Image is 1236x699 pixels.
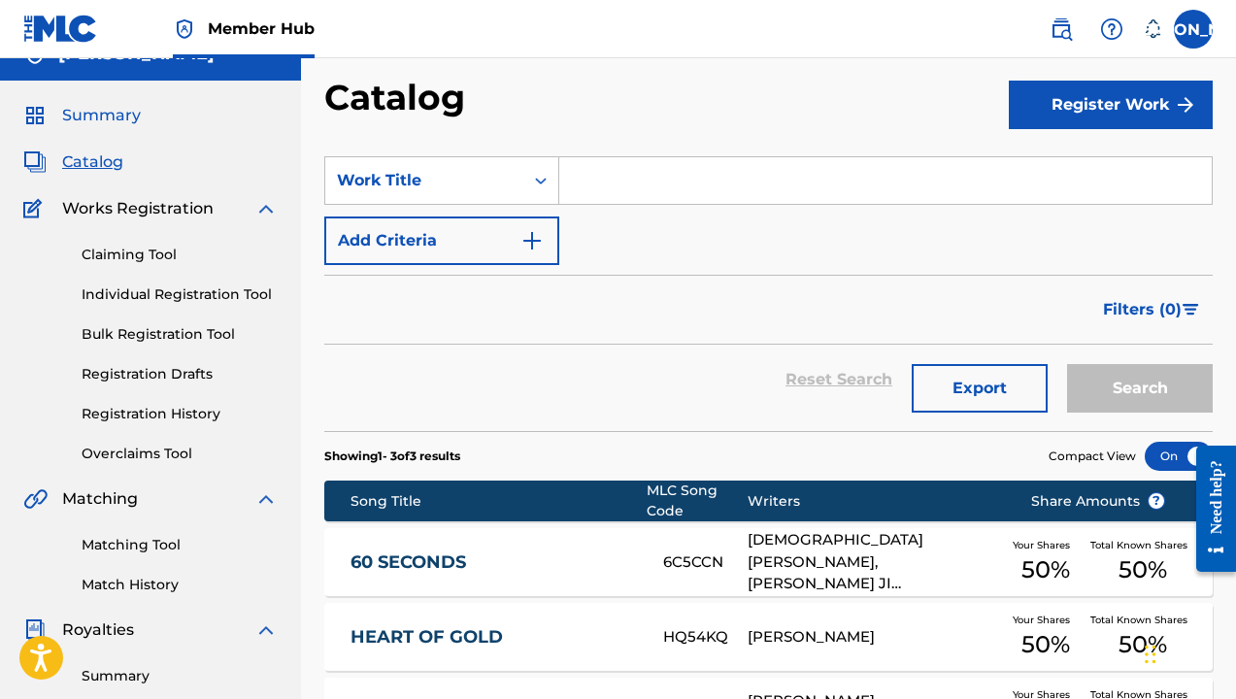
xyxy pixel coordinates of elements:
span: Royalties [62,618,134,642]
span: Compact View [1049,448,1136,465]
iframe: Chat Widget [1139,606,1236,699]
span: Member Hub [208,17,315,40]
span: Share Amounts [1031,491,1165,512]
img: expand [254,197,278,220]
img: f7272a7cc735f4ea7f67.svg [1174,93,1197,116]
div: 6C5CCN [663,551,748,574]
div: [DEMOGRAPHIC_DATA][PERSON_NAME], [PERSON_NAME] JI [PERSON_NAME] [748,529,1001,595]
button: Register Work [1009,81,1213,129]
img: Top Rightsholder [173,17,196,41]
span: 50 % [1021,627,1070,662]
img: help [1100,17,1123,41]
img: Matching [23,487,48,511]
a: Public Search [1042,10,1081,49]
img: expand [254,618,278,642]
img: Royalties [23,618,47,642]
img: Summary [23,104,47,127]
div: Work Title [337,169,512,192]
span: Your Shares [1013,613,1078,627]
div: Help [1092,10,1131,49]
span: Matching [62,487,138,511]
div: User Menu [1174,10,1213,49]
a: Registration Drafts [82,364,278,384]
a: Registration History [82,404,278,424]
div: [PERSON_NAME] [748,626,1001,649]
span: Summary [62,104,141,127]
span: 50 % [1119,627,1167,662]
span: 50 % [1021,552,1070,587]
a: Individual Registration Tool [82,284,278,305]
img: expand [254,487,278,511]
a: HEART OF GOLD [351,626,637,649]
span: Total Known Shares [1090,538,1195,552]
img: Catalog [23,150,47,174]
img: 9d2ae6d4665cec9f34b9.svg [520,229,544,252]
div: Song Title [351,491,646,512]
div: MLC Song Code [647,481,748,521]
span: Filters ( 0 ) [1103,298,1182,321]
span: 50 % [1119,552,1167,587]
button: Filters (0) [1091,285,1213,334]
a: Overclaims Tool [82,444,278,464]
h2: Catalog [324,76,475,119]
a: SummarySummary [23,104,141,127]
button: Add Criteria [324,216,559,265]
a: CatalogCatalog [23,150,123,174]
p: Showing 1 - 3 of 3 results [324,448,460,465]
a: Matching Tool [82,535,278,555]
img: Works Registration [23,197,49,220]
form: Search Form [324,156,1213,431]
iframe: Resource Center [1182,426,1236,592]
a: Bulk Registration Tool [82,324,278,345]
button: Export [912,364,1048,413]
span: Catalog [62,150,123,174]
img: filter [1183,304,1199,316]
span: Works Registration [62,197,214,220]
img: MLC Logo [23,15,98,43]
a: Summary [82,666,278,686]
a: Claiming Tool [82,245,278,265]
div: Drag [1145,625,1156,683]
span: Total Known Shares [1090,613,1195,627]
div: Writers [748,491,1001,512]
span: Your Shares [1013,538,1078,552]
img: search [1050,17,1073,41]
span: ? [1149,493,1164,509]
a: 60 SECONDS [351,551,637,574]
a: Match History [82,575,278,595]
div: HQ54KQ [663,626,748,649]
